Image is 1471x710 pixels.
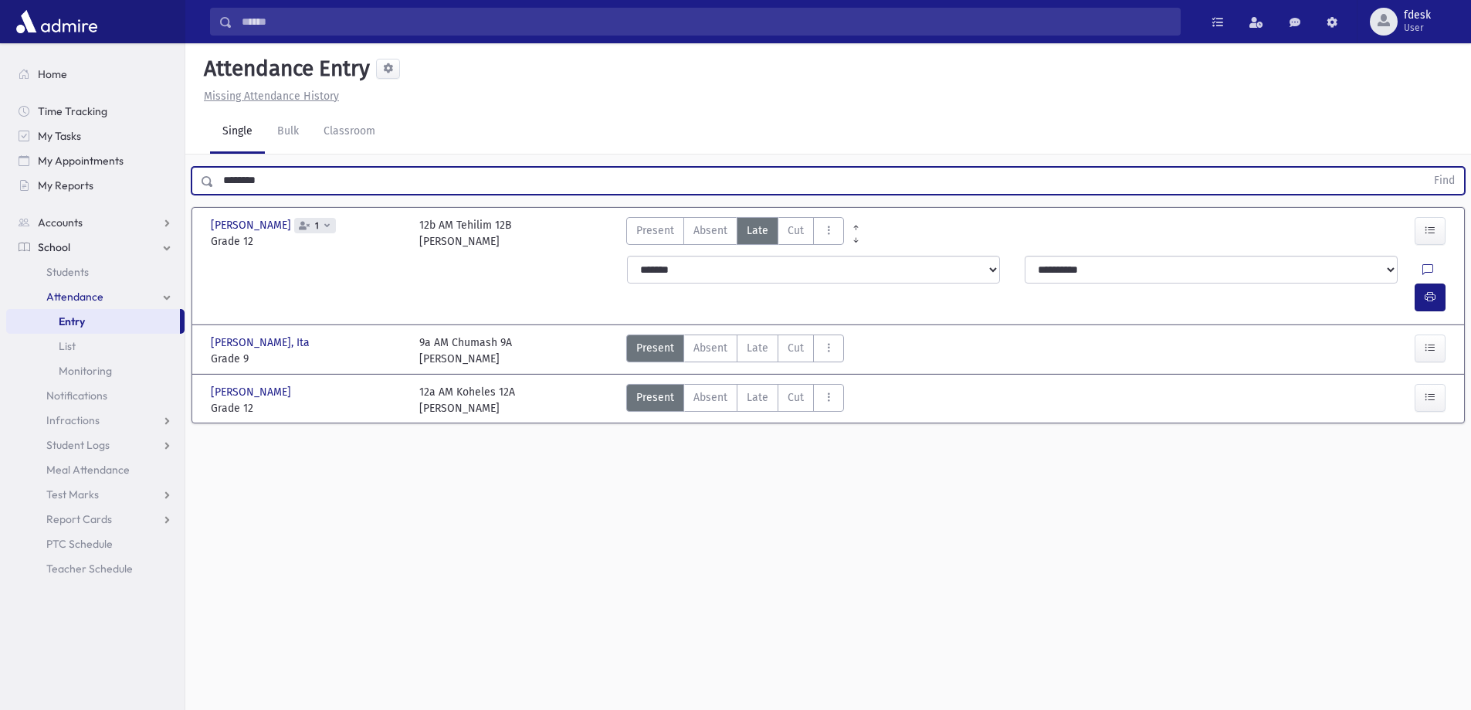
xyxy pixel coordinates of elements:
div: AttTypes [626,335,844,367]
a: Classroom [311,110,388,154]
span: My Reports [38,178,93,192]
span: School [38,240,70,254]
a: School [6,235,185,260]
a: PTC Schedule [6,532,185,556]
span: List [59,339,76,353]
span: User [1404,22,1431,34]
a: Single [210,110,265,154]
span: 1 [312,221,322,231]
span: Grade 12 [211,233,404,250]
span: Notifications [46,389,107,403]
a: My Reports [6,173,185,198]
a: Infractions [6,408,185,433]
u: Missing Attendance History [204,90,339,103]
div: AttTypes [626,217,844,250]
button: Find [1425,168,1464,194]
span: Meal Attendance [46,463,130,477]
span: Time Tracking [38,104,107,118]
div: AttTypes [626,384,844,416]
span: Entry [59,314,85,328]
a: Time Tracking [6,99,185,124]
span: [PERSON_NAME] [211,217,294,233]
div: 12a AM Koheles 12A [PERSON_NAME] [419,384,515,416]
a: Accounts [6,210,185,235]
div: 9a AM Chumash 9A [PERSON_NAME] [419,335,512,367]
span: Report Cards [46,512,112,526]
span: Late [747,389,768,406]
span: Grade 9 [211,351,404,367]
span: Absent [693,389,727,406]
input: Search [232,8,1180,36]
span: Test Marks [46,487,99,501]
a: Report Cards [6,507,185,532]
span: Accounts [38,216,83,229]
span: Absent [693,223,727,239]
span: Student Logs [46,438,110,452]
span: Present [636,223,674,239]
span: Present [636,389,674,406]
a: Test Marks [6,482,185,507]
a: Student Logs [6,433,185,457]
div: 12b AM Tehilim 12B [PERSON_NAME] [419,217,512,250]
a: Teacher Schedule [6,556,185,581]
span: fdesk [1404,9,1431,22]
a: Home [6,62,185,87]
span: Late [747,340,768,356]
span: Teacher Schedule [46,562,133,576]
span: Cut [788,340,804,356]
span: Cut [788,223,804,239]
a: Notifications [6,383,185,408]
a: Entry [6,309,180,334]
span: [PERSON_NAME] [211,384,294,400]
span: Cut [788,389,804,406]
a: List [6,334,185,358]
span: Students [46,265,89,279]
span: Late [747,223,768,239]
a: My Appointments [6,148,185,173]
span: My Appointments [38,154,124,168]
a: Students [6,260,185,284]
span: [PERSON_NAME], Ita [211,335,313,351]
span: Attendance [46,290,103,304]
span: My Tasks [38,129,81,143]
a: Bulk [265,110,311,154]
span: PTC Schedule [46,537,113,551]
a: Meal Attendance [6,457,185,482]
span: Infractions [46,413,100,427]
a: Missing Attendance History [198,90,339,103]
h5: Attendance Entry [198,56,370,82]
span: Monitoring [59,364,112,378]
img: AdmirePro [12,6,101,37]
span: Present [636,340,674,356]
span: Absent [693,340,727,356]
a: Monitoring [6,358,185,383]
span: Home [38,67,67,81]
a: Attendance [6,284,185,309]
span: Grade 12 [211,400,404,416]
a: My Tasks [6,124,185,148]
